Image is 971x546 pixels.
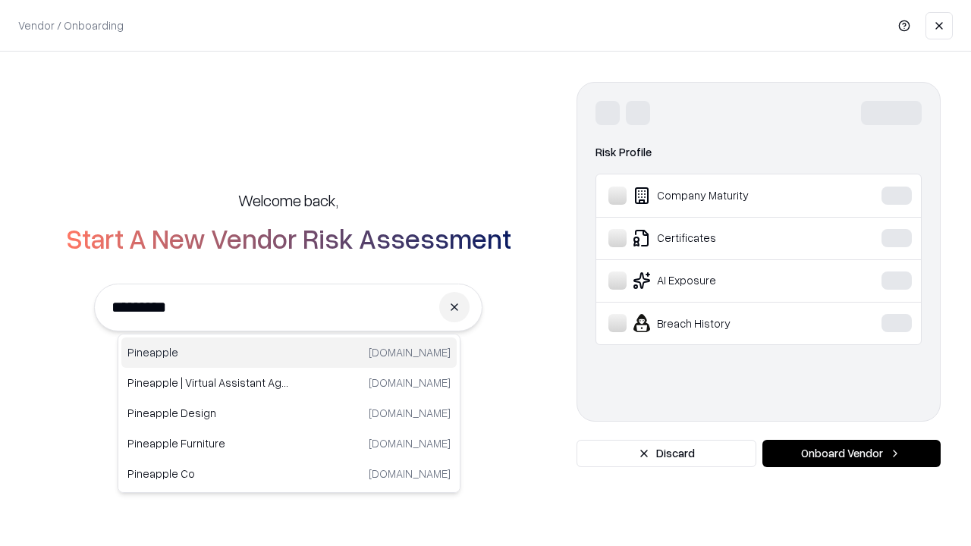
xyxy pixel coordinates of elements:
[127,466,289,482] p: Pineapple Co
[577,440,756,467] button: Discard
[238,190,338,211] h5: Welcome back,
[18,17,124,33] p: Vendor / Onboarding
[608,229,835,247] div: Certificates
[127,435,289,451] p: Pineapple Furniture
[608,271,835,290] div: AI Exposure
[127,344,289,360] p: Pineapple
[762,440,941,467] button: Onboard Vendor
[118,334,460,493] div: Suggestions
[608,187,835,205] div: Company Maturity
[127,405,289,421] p: Pineapple Design
[369,405,451,421] p: [DOMAIN_NAME]
[595,143,922,162] div: Risk Profile
[369,435,451,451] p: [DOMAIN_NAME]
[127,375,289,391] p: Pineapple | Virtual Assistant Agency
[369,466,451,482] p: [DOMAIN_NAME]
[608,314,835,332] div: Breach History
[369,375,451,391] p: [DOMAIN_NAME]
[369,344,451,360] p: [DOMAIN_NAME]
[66,223,511,253] h2: Start A New Vendor Risk Assessment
